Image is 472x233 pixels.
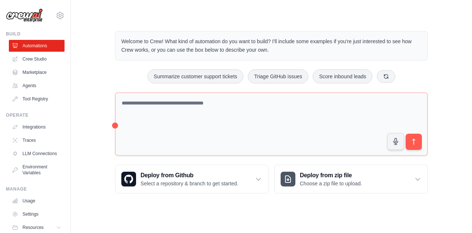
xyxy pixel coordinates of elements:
[6,8,43,23] img: Logo
[313,69,372,83] button: Score inbound leads
[300,171,362,180] h3: Deploy from zip file
[9,40,65,52] a: Automations
[121,37,421,54] p: Welcome to Crew! What kind of automation do you want to build? I'll include some examples if you'...
[300,180,362,187] p: Choose a zip file to upload.
[9,161,65,179] a: Environment Variables
[6,112,65,118] div: Operate
[9,80,65,92] a: Agents
[147,69,243,83] button: Summarize customer support tickets
[140,180,238,187] p: Select a repository & branch to get started.
[9,208,65,220] a: Settings
[9,148,65,160] a: LLM Connections
[9,66,65,78] a: Marketplace
[22,225,44,230] span: Resources
[9,121,65,133] a: Integrations
[6,186,65,192] div: Manage
[9,53,65,65] a: Crew Studio
[6,31,65,37] div: Build
[9,134,65,146] a: Traces
[140,171,238,180] h3: Deploy from Github
[9,93,65,105] a: Tool Registry
[248,69,308,83] button: Triage GitHub issues
[9,195,65,207] a: Usage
